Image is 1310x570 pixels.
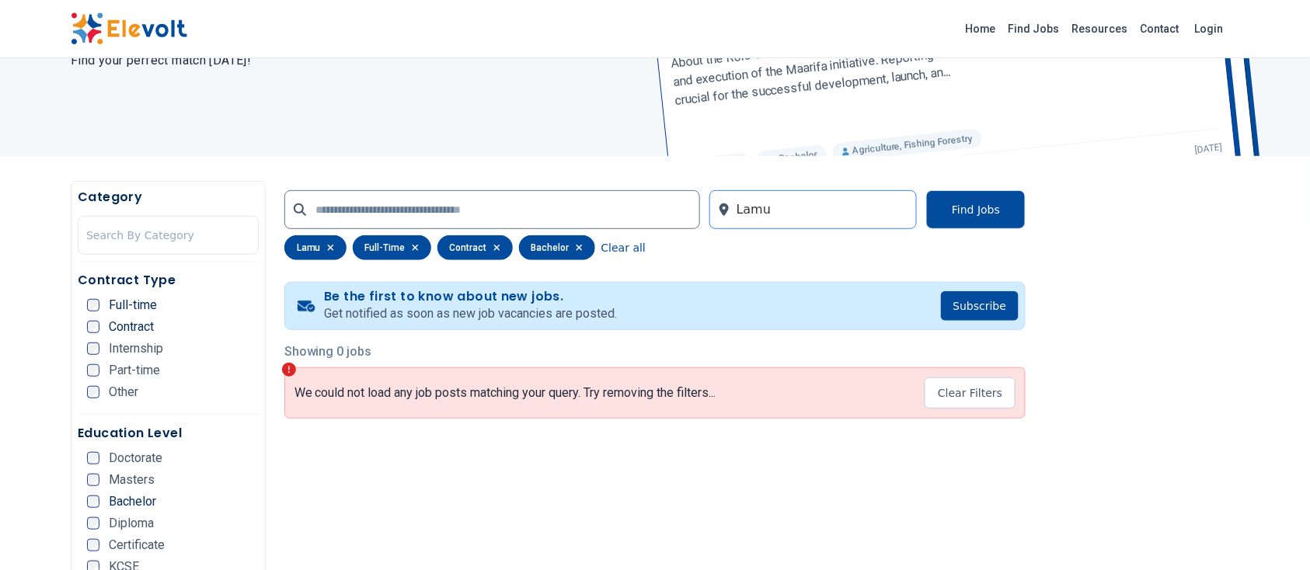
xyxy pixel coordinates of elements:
h5: Category [78,188,259,207]
iframe: Chat Widget [1232,495,1310,570]
a: Find Jobs [1002,16,1066,41]
button: Subscribe [941,291,1019,321]
span: Masters [109,474,155,486]
div: bachelor [519,235,595,260]
input: Bachelor [87,495,99,508]
span: Doctorate [109,452,162,464]
span: Certificate [109,539,165,551]
a: Login [1186,13,1233,44]
div: lamu [284,235,347,260]
a: Contact [1134,16,1186,41]
h5: Contract Type [78,271,259,290]
button: Clear Filters [925,377,1016,408]
h4: Be the first to know about new jobs. [324,289,617,304]
div: full-time [353,235,431,260]
span: Other [109,386,138,398]
h5: Education Level [78,424,259,443]
img: Elevolt [71,12,187,45]
span: Bachelor [109,495,156,508]
p: Get notified as soon as new job vacancies are posted. [324,304,617,323]
input: Diploma [87,517,99,530]
input: Certificate [87,539,99,551]
button: Clear all [601,235,646,260]
div: contract [437,235,513,260]
span: Contract [109,321,154,333]
input: Full-time [87,299,99,311]
button: Find Jobs [926,190,1026,229]
input: Doctorate [87,452,99,464]
p: We could not load any job posts matching your query. Try removing the filters... [294,385,716,401]
a: Resources [1066,16,1134,41]
span: Full-time [109,299,157,311]
input: Internship [87,342,99,355]
a: Home [959,16,1002,41]
span: Internship [109,342,163,355]
input: Other [87,386,99,398]
input: Part-time [87,364,99,377]
p: Showing 0 jobs [284,342,1026,361]
span: Diploma [109,517,154,530]
span: Part-time [109,364,160,377]
input: Masters [87,474,99,486]
input: Contract [87,321,99,333]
